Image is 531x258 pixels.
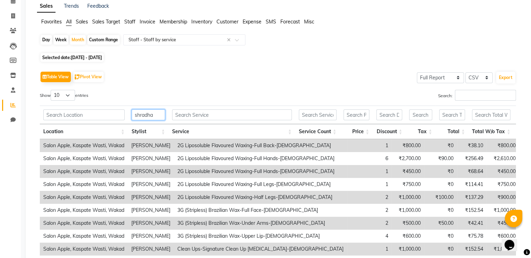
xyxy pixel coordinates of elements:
[43,109,125,120] input: Search Location
[128,230,174,243] td: [PERSON_NAME]
[132,109,165,120] input: Search Stylist
[40,165,128,178] td: Salon Apple, Kaspate Wasti, Wakad
[455,90,516,101] input: Search:
[436,124,469,139] th: Total: activate to sort column ascending
[424,191,457,204] td: ₹100.00
[424,230,457,243] td: ₹0
[487,152,519,165] td: ₹2,610.00
[487,165,519,178] td: ₹450.00
[160,19,187,25] span: Membership
[172,109,292,120] input: Search Service
[40,191,128,204] td: Salon Apple, Kaspate Wasti, Wakad
[304,19,314,25] span: Misc
[40,124,128,139] th: Location: activate to sort column ascending
[424,217,457,230] td: ₹50.00
[76,19,88,25] span: Sales
[174,243,347,256] td: Clean Ups-Signature Clean Up [MEDICAL_DATA]-[DEMOGRAPHIC_DATA]
[347,217,392,230] td: 2
[92,19,120,25] span: Sales Target
[424,178,457,191] td: ₹0
[40,53,104,62] span: Selected date:
[376,109,403,120] input: Search Discount
[40,204,128,217] td: Salon Apple, Kaspate Wasti, Wakad
[469,124,514,139] th: Total W/o Tax: activate to sort column ascending
[347,230,392,243] td: 4
[174,204,347,217] td: 3G (Stripless) Brazilian Wax-Full Face-[DEMOGRAPHIC_DATA]
[128,204,174,217] td: [PERSON_NAME]
[496,72,515,84] button: Export
[53,35,68,45] div: Week
[487,204,519,217] td: ₹1,000.00
[227,36,233,44] span: Clear all
[174,165,347,178] td: 2G Liposoluble Flavoured Waxing-Full Hands-[DEMOGRAPHIC_DATA]
[347,139,392,152] td: 1
[124,19,135,25] span: Staff
[243,19,261,25] span: Expense
[191,19,212,25] span: Inventory
[216,19,238,25] span: Customer
[347,178,392,191] td: 1
[128,165,174,178] td: [PERSON_NAME]
[40,35,52,45] div: Day
[502,230,524,251] iframe: chat widget
[128,217,174,230] td: [PERSON_NAME]
[424,165,457,178] td: ₹0
[299,109,337,120] input: Search Service Count
[424,152,457,165] td: ₹90.00
[487,243,519,256] td: ₹1,000.00
[424,139,457,152] td: ₹0
[128,152,174,165] td: [PERSON_NAME]
[40,90,88,101] label: Show entries
[487,178,519,191] td: ₹750.00
[75,74,80,80] img: pivot.png
[40,217,128,230] td: Salon Apple, Kaspate Wasti, Wakad
[392,178,424,191] td: ₹750.00
[40,152,128,165] td: Salon Apple, Kaspate Wasti, Wakad
[128,178,174,191] td: [PERSON_NAME]
[392,139,424,152] td: ₹800.00
[169,124,295,139] th: Service: activate to sort column ascending
[373,124,406,139] th: Discount: activate to sort column ascending
[140,19,155,25] span: Invoice
[392,204,424,217] td: ₹1,000.00
[487,191,519,204] td: ₹900.00
[347,243,392,256] td: 1
[347,204,392,217] td: 2
[439,109,465,120] input: Search Total
[392,152,424,165] td: ₹2,700.00
[174,191,347,204] td: 2G Liposoluble Flavoured Waxing-Half Legs-[DEMOGRAPHIC_DATA]
[438,90,516,101] label: Search:
[457,217,487,230] td: ₹42.41
[174,230,347,243] td: 3G (Stripless) Brazilian Wax-Upper Lip-[DEMOGRAPHIC_DATA]
[87,3,109,9] a: Feedback
[280,19,300,25] span: Forecast
[457,191,487,204] td: ₹137.29
[457,243,487,256] td: ₹152.54
[73,72,104,82] button: Pivot View
[40,139,128,152] td: Salon Apple, Kaspate Wasti, Wakad
[66,19,72,25] span: All
[347,165,392,178] td: 1
[174,152,347,165] td: 2G Liposoluble Flavoured Waxing-Full Hands-[DEMOGRAPHIC_DATA]
[457,139,487,152] td: ₹38.10
[128,191,174,204] td: [PERSON_NAME]
[392,191,424,204] td: ₹1,000.00
[174,178,347,191] td: 2G Liposoluble Flavoured Waxing-Full Legs-[DEMOGRAPHIC_DATA]
[174,139,347,152] td: 2G Liposoluble Flavoured Waxing-Full Back-[DEMOGRAPHIC_DATA]
[487,230,519,243] td: ₹600.00
[40,72,71,82] button: Table View
[347,191,392,204] td: 2
[392,243,424,256] td: ₹1,000.00
[406,124,436,139] th: Tax: activate to sort column ascending
[472,109,510,120] input: Search Total W/o Tax
[174,217,347,230] td: 3G (Stripless) Brazilian Wax-Under Arms-[DEMOGRAPHIC_DATA]
[40,178,128,191] td: Salon Apple, Kaspate Wasti, Wakad
[487,217,519,230] td: ₹450.00
[392,230,424,243] td: ₹600.00
[64,3,79,9] a: Trends
[70,35,86,45] div: Month
[40,243,128,256] td: Salon Apple, Kaspate Wasti, Wakad
[457,230,487,243] td: ₹75.78
[457,178,487,191] td: ₹114.41
[409,109,432,120] input: Search Tax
